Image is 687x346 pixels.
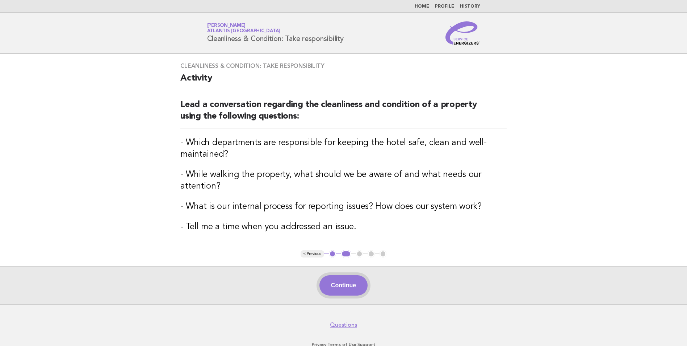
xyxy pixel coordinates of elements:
[460,4,480,9] a: History
[319,275,368,296] button: Continue
[301,250,324,258] button: < Previous
[180,201,507,213] h3: - What is our internal process for reporting issues? How does our system work?
[207,29,280,34] span: Atlantis [GEOGRAPHIC_DATA]
[330,321,357,329] a: Questions
[415,4,429,9] a: Home
[329,250,336,258] button: 1
[207,24,344,42] h1: Cleanliness & Condition: Take responsibility
[180,62,507,70] h3: Cleanliness & Condition: Take responsibility
[180,169,507,192] h3: - While walking the property, what should we be aware of and what needs our attention?
[435,4,454,9] a: Profile
[180,221,507,233] h3: - Tell me a time when you addressed an issue.
[207,23,280,33] a: [PERSON_NAME]Atlantis [GEOGRAPHIC_DATA]
[180,99,507,128] h2: Lead a conversation regarding the cleanliness and condition of a property using the following que...
[445,21,480,45] img: Service Energizers
[341,250,351,258] button: 2
[180,137,507,160] h3: - Which departments are responsible for keeping the hotel safe, clean and well-maintained?
[180,73,507,90] h2: Activity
